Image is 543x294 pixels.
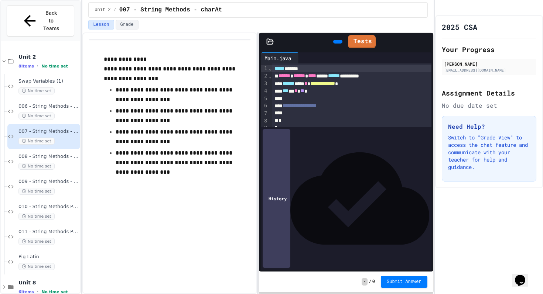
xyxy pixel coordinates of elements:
button: Submit Answer [381,276,427,288]
span: Pig Latin [18,254,79,260]
h3: Need Help? [448,122,530,131]
span: No time set [18,138,55,145]
div: 7 [261,110,268,117]
span: No time set [41,64,68,69]
button: Grade [116,20,139,30]
span: No time set [18,163,55,170]
span: / [114,7,116,13]
span: No time set [18,113,55,120]
span: 011 - String Methods Practice 2 [18,229,79,235]
span: Unit 2 [18,53,79,60]
span: No time set [18,238,55,245]
span: No time set [18,188,55,195]
button: Lesson [88,20,114,30]
div: [EMAIL_ADDRESS][DOMAIN_NAME] [444,68,534,73]
div: [PERSON_NAME] [444,60,534,67]
div: 6 [261,102,268,110]
span: Unit 2 [95,7,110,13]
span: 010 - String Methods Practice 1 [18,204,79,210]
span: - [362,278,367,286]
div: Main.java [261,54,295,62]
div: 4 [261,87,268,95]
span: 009 - String Methods - substring [18,179,79,185]
div: 8 [261,117,268,125]
h2: Your Progress [442,44,536,55]
a: Tests [348,35,376,48]
h2: Assignment Details [442,88,536,98]
span: 8 items [18,64,34,69]
span: Back to Teams [43,9,60,32]
div: Main.java [261,52,299,63]
span: Submit Answer [387,279,421,285]
span: 007 - String Methods - charAt [18,128,79,135]
div: 2 [261,72,268,80]
span: • [37,63,38,69]
span: 0 [372,279,375,285]
p: Switch to "Grade View" to access the chat feature and communicate with your teacher for help and ... [448,134,530,171]
span: 006 - String Methods - Length [18,103,79,110]
span: Swap Variables (1) [18,78,79,84]
span: Fold line [268,73,272,79]
span: / [369,279,372,285]
span: No time set [18,263,55,270]
div: 1 [261,65,268,72]
span: Fold line [268,65,272,71]
div: 5 [261,95,268,103]
div: No due date set [442,101,536,110]
span: No time set [18,213,55,220]
iframe: chat widget [512,264,536,287]
span: No time set [18,87,55,94]
h1: 2025 CSA [442,22,477,32]
div: 9 [261,124,268,132]
button: Back to Teams [7,5,74,37]
span: 008 - String Methods - indexOf [18,153,79,160]
div: History [263,129,290,268]
span: Unit 8 [18,279,79,286]
span: 007 - String Methods - charAt [119,6,222,14]
div: 3 [261,80,268,87]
